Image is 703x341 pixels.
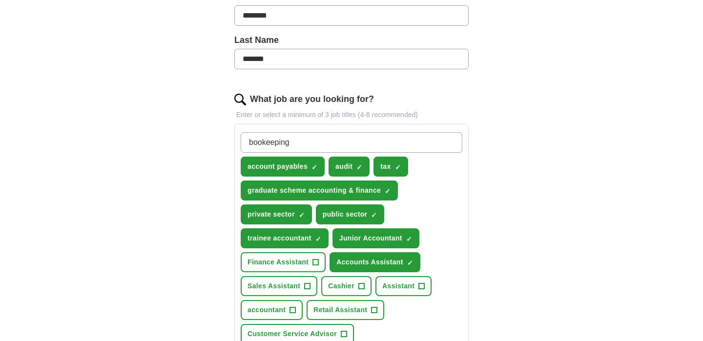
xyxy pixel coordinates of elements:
[241,252,326,272] button: Finance Assistant
[248,209,295,220] span: private sector
[241,204,312,224] button: private sector✓
[375,276,432,296] button: Assistant
[234,94,246,105] img: search.png
[234,110,469,120] p: Enter or select a minimum of 3 job titles (4-8 recommended)
[299,211,305,219] span: ✓
[335,161,352,172] span: audit
[313,305,367,315] span: Retail Assistant
[241,181,398,201] button: graduate scheme accounting & finance✓
[329,157,370,177] button: audit✓
[356,163,362,171] span: ✓
[311,163,317,171] span: ✓
[241,276,317,296] button: Sales Assistant
[241,132,462,153] input: Type a job title and press enter
[406,235,412,243] span: ✓
[234,34,469,47] label: Last Name
[380,161,391,172] span: tax
[241,157,325,177] button: account payables✓
[250,93,374,106] label: What job are you looking for?
[373,157,408,177] button: tax✓
[336,257,403,267] span: Accounts Assistant
[248,257,309,267] span: Finance Assistant
[315,235,321,243] span: ✓
[330,252,420,272] button: Accounts Assistant✓
[241,300,303,320] button: accountant
[307,300,384,320] button: Retail Assistant
[323,209,368,220] span: public sector
[248,233,311,243] span: trainee accountant
[382,281,414,291] span: Assistant
[248,329,337,339] span: Customer Service Advisor
[328,281,354,291] span: Cashier
[385,187,391,195] span: ✓
[248,281,300,291] span: Sales Assistant
[248,185,381,196] span: graduate scheme accounting & finance
[241,228,329,248] button: trainee accountant✓
[248,305,286,315] span: accountant
[407,259,413,267] span: ✓
[332,228,419,248] button: Junior Accountant✓
[316,204,385,224] button: public sector✓
[248,161,308,172] span: account payables
[321,276,372,296] button: Cashier
[339,233,402,243] span: Junior Accountant
[395,163,401,171] span: ✓
[371,211,377,219] span: ✓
